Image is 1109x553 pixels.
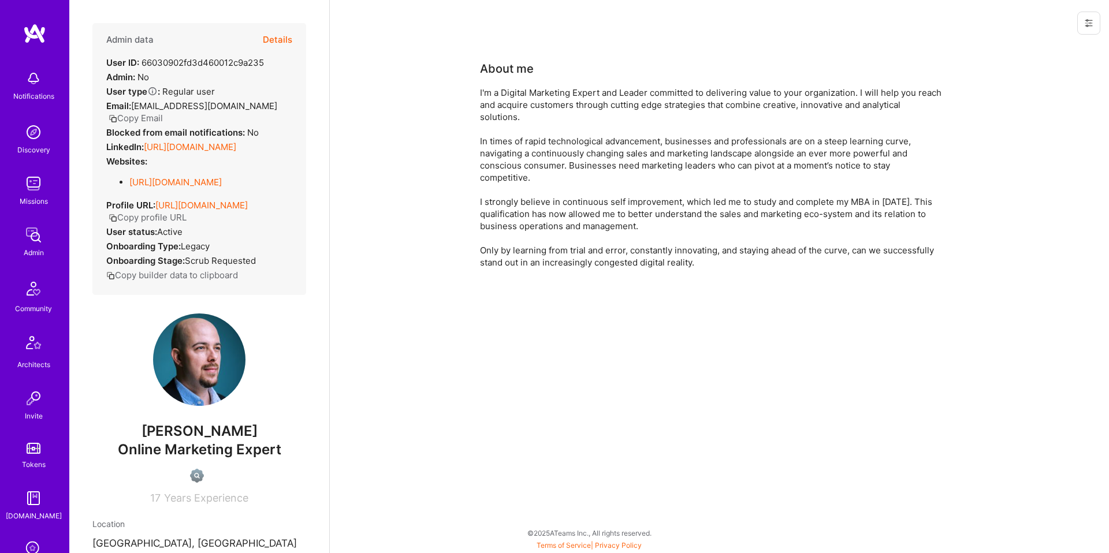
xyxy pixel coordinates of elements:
[17,358,50,371] div: Architects
[106,271,115,280] i: icon Copy
[13,90,54,102] div: Notifications
[106,226,157,237] strong: User status:
[25,410,43,422] div: Invite
[27,443,40,454] img: tokens
[24,246,44,259] div: Admin
[20,275,47,302] img: Community
[106,200,155,211] strong: Profile URL:
[537,541,591,550] a: Terms of Service
[69,518,1109,547] div: © 2025 ATeams Inc., All rights reserved.
[106,35,154,45] h4: Admin data
[185,255,256,266] span: Scrub Requested
[157,226,183,237] span: Active
[190,469,204,483] img: Not Scrubbed
[106,126,259,139] div: No
[106,85,215,98] div: Regular user
[106,156,147,167] strong: Websites:
[106,57,264,69] div: 66030902fd3d460012c9a235
[131,100,277,111] span: [EMAIL_ADDRESS][DOMAIN_NAME]
[92,537,306,551] p: [GEOGRAPHIC_DATA], [GEOGRAPHIC_DATA]
[106,100,131,111] strong: Email:
[17,144,50,156] div: Discovery
[106,57,139,68] strong: User ID:
[106,72,135,83] strong: Admin:
[109,211,187,223] button: Copy profile URL
[23,23,46,44] img: logo
[15,302,52,315] div: Community
[181,241,210,252] span: legacy
[537,541,642,550] span: |
[164,492,248,504] span: Years Experience
[109,112,163,124] button: Copy Email
[480,60,534,77] div: About me
[20,195,48,207] div: Missions
[22,458,46,470] div: Tokens
[106,269,238,281] button: Copy builder data to clipboard
[22,172,45,195] img: teamwork
[144,141,236,152] a: [URL][DOMAIN_NAME]
[106,241,181,252] strong: Onboarding Type:
[109,114,117,123] i: icon Copy
[6,510,62,522] div: [DOMAIN_NAME]
[22,223,45,246] img: admin teamwork
[109,214,117,222] i: icon Copy
[22,387,45,410] img: Invite
[480,87,942,268] div: I'm a Digital Marketing Expert and Leader committed to delivering value to your organization. I w...
[150,492,161,504] span: 17
[92,518,306,530] div: Location
[129,177,222,188] a: [URL][DOMAIN_NAME]
[106,86,160,97] strong: User type :
[92,423,306,440] span: [PERSON_NAME]
[22,487,45,510] img: guide book
[106,255,185,266] strong: Onboarding Stage:
[22,121,45,144] img: discovery
[118,441,281,458] span: Online Marketing Expert
[595,541,642,550] a: Privacy Policy
[153,313,245,406] img: User Avatar
[106,141,144,152] strong: LinkedIn:
[106,71,149,83] div: No
[22,67,45,90] img: bell
[147,86,158,96] i: Help
[263,23,292,57] button: Details
[155,200,248,211] a: [URL][DOMAIN_NAME]
[20,331,47,358] img: Architects
[106,127,247,138] strong: Blocked from email notifications:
